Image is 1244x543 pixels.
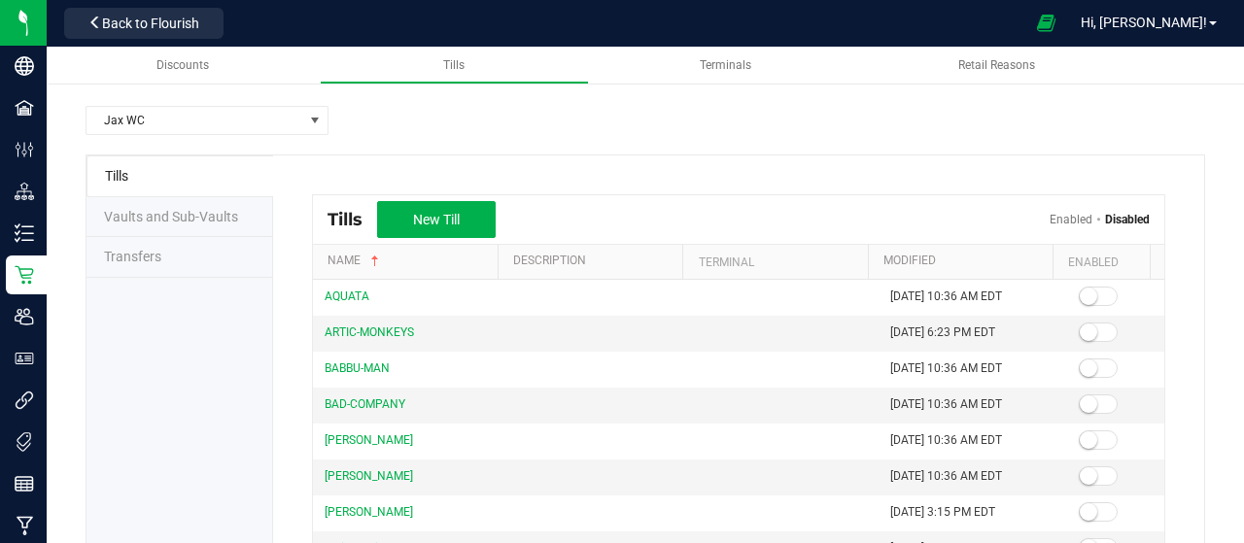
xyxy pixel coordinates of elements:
div: [DATE] 3:15 PM EDT [890,503,1055,522]
span: Hi, [PERSON_NAME]! [1081,15,1207,30]
inline-svg: Facilities [15,98,34,118]
div: [DATE] 10:36 AM EDT [890,288,1055,306]
span: Jax WC [86,107,303,134]
button: Back to Flourish [64,8,224,39]
span: Back to Flourish [102,16,199,31]
span: Discounts [156,58,209,72]
span: New Till [413,212,460,227]
span: Tills [105,168,128,184]
span: [PERSON_NAME] [325,433,413,447]
th: Terminal [682,245,867,280]
span: Vault and Sub-Vaults [104,209,238,224]
inline-svg: Company [15,56,34,76]
span: Sortable [367,254,383,269]
inline-svg: Retail [15,265,34,285]
span: [PERSON_NAME] [325,469,413,483]
span: BAD-COMPANY [325,397,405,411]
a: Disabled [1105,213,1150,226]
span: BABBU-MAN [325,361,390,375]
button: New Till [377,201,496,238]
inline-svg: Reports [15,474,34,493]
div: [DATE] 10:36 AM EDT [890,395,1055,414]
span: AQUATA [325,289,369,303]
div: [DATE] 10:36 AM EDT [890,359,1055,378]
a: NameSortable [328,254,491,269]
span: Retail Reasons [958,58,1035,72]
div: [DATE] 10:36 AM EDT [890,467,1055,486]
span: Tills [443,58,465,72]
iframe: Resource center [19,388,78,446]
span: ARTIC-MONKEYS [325,325,414,339]
inline-svg: Configuration [15,140,34,159]
a: ModifiedSortable [883,254,1046,269]
inline-svg: Manufacturing [15,516,34,535]
a: Enabled [1050,213,1092,226]
span: Transfers [104,249,161,264]
a: DescriptionSortable [513,254,675,269]
span: Terminals [700,58,751,72]
div: [DATE] 10:36 AM EDT [890,431,1055,450]
th: Enabled [1053,245,1150,280]
inline-svg: Distribution [15,182,34,201]
inline-svg: Inventory [15,223,34,243]
inline-svg: Users [15,307,34,326]
div: Tills [328,209,377,230]
inline-svg: User Roles [15,349,34,368]
span: Open Ecommerce Menu [1024,4,1068,42]
iframe: Resource center unread badge [57,385,81,408]
inline-svg: Tags [15,432,34,452]
div: [DATE] 6:23 PM EDT [890,323,1055,342]
inline-svg: Integrations [15,390,34,410]
span: [PERSON_NAME] [325,505,413,519]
